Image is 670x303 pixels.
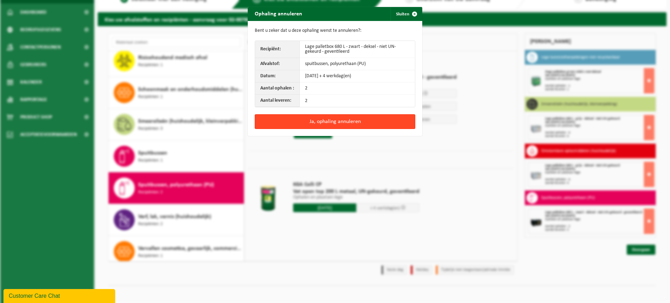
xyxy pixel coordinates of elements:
h2: Ophaling annuleren [248,7,309,20]
td: [DATE] + 4 werkdag(en) [300,70,415,82]
th: Afvalstof: [255,58,300,70]
td: Lage palletbox 680 L - zwart - deksel - niet UN-gekeurd - geventileerd [300,41,415,58]
td: 2 [300,95,415,107]
td: 2 [300,82,415,95]
button: Sluiten [390,7,422,21]
button: Ja, ophaling annuleren [255,114,415,129]
td: spuitbussen, polyurethaan (PU) [300,58,415,70]
th: Datum: [255,70,300,82]
p: Bent u zeker dat u deze ophaling wenst te annuleren?: [255,28,415,34]
iframe: chat widget [3,288,117,303]
th: Aantal leveren: [255,95,300,107]
th: Recipiënt: [255,41,300,58]
th: Aantal ophalen : [255,82,300,95]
